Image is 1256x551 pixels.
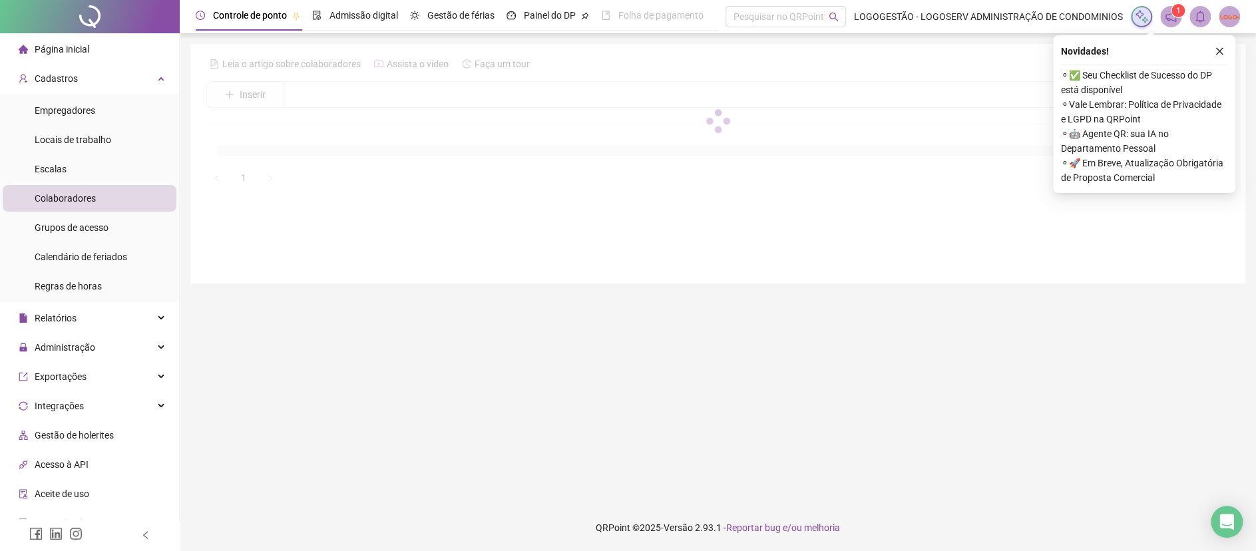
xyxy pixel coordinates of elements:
[35,164,67,174] span: Escalas
[507,11,516,20] span: dashboard
[35,401,84,411] span: Integrações
[19,401,28,411] span: sync
[69,527,83,540] span: instagram
[1165,11,1177,23] span: notification
[524,10,576,21] span: Painel do DP
[1171,4,1185,17] sup: 1
[664,522,693,533] span: Versão
[854,9,1123,24] span: LOGOGESTÃO - LOGOSERV ADMINISTRAÇÃO DE CONDOMINIOS
[1061,44,1109,59] span: Novidades !
[312,11,321,20] span: file-done
[1211,506,1243,538] div: Open Intercom Messenger
[427,10,495,21] span: Gestão de férias
[35,342,95,353] span: Administração
[19,431,28,440] span: apartment
[19,343,28,352] span: lock
[35,193,96,204] span: Colaboradores
[35,459,89,470] span: Acesso à API
[35,252,127,262] span: Calendário de feriados
[1134,9,1149,24] img: sparkle-icon.fc2bf0ac1784a2077858766a79e2daf3.svg
[35,44,89,55] span: Página inicial
[213,10,287,21] span: Controle de ponto
[618,10,704,21] span: Folha de pagamento
[35,371,87,382] span: Exportações
[1061,156,1227,185] span: ⚬ 🚀 Em Breve, Atualização Obrigatória de Proposta Comercial
[19,489,28,498] span: audit
[19,74,28,83] span: user-add
[180,504,1256,551] footer: QRPoint © 2025 - 2.93.1 -
[35,105,95,116] span: Empregadores
[19,372,28,381] span: export
[49,527,63,540] span: linkedin
[726,522,840,533] span: Reportar bug e/ou melhoria
[410,11,419,20] span: sun
[292,12,300,20] span: pushpin
[19,460,28,469] span: api
[35,488,89,499] span: Aceite de uso
[35,281,102,291] span: Regras de horas
[829,12,839,22] span: search
[1215,47,1224,56] span: close
[35,134,111,145] span: Locais de trabalho
[19,45,28,54] span: home
[19,313,28,323] span: file
[35,73,78,84] span: Cadastros
[35,313,77,323] span: Relatórios
[19,518,28,528] span: solution
[1219,7,1239,27] img: 2423
[35,430,114,441] span: Gestão de holerites
[1061,68,1227,97] span: ⚬ ✅ Seu Checklist de Sucesso do DP está disponível
[29,527,43,540] span: facebook
[601,11,610,20] span: book
[141,530,150,540] span: left
[581,12,589,20] span: pushpin
[35,222,108,233] span: Grupos de acesso
[1061,97,1227,126] span: ⚬ Vale Lembrar: Política de Privacidade e LGPD na QRPoint
[1194,11,1206,23] span: bell
[1061,126,1227,156] span: ⚬ 🤖 Agente QR: sua IA no Departamento Pessoal
[35,518,105,528] span: Atestado técnico
[329,10,398,21] span: Admissão digital
[1176,6,1181,15] span: 1
[196,11,205,20] span: clock-circle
